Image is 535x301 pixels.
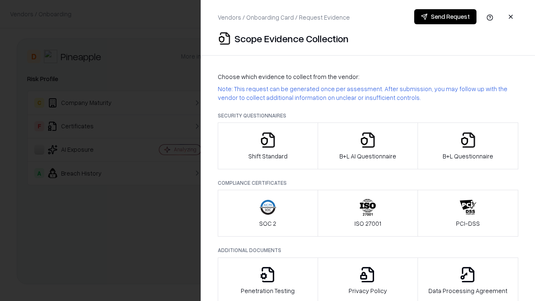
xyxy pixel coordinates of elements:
p: SOC 2 [259,219,276,228]
button: Send Request [414,9,476,24]
p: Choose which evidence to collect from the vendor: [218,72,518,81]
p: PCI-DSS [456,219,480,228]
p: Vendors / Onboarding Card / Request Evidence [218,13,350,22]
p: B+L Questionnaire [443,152,493,161]
p: Privacy Policy [349,286,387,295]
p: B+L AI Questionnaire [339,152,396,161]
button: B+L AI Questionnaire [318,122,418,169]
p: Additional Documents [218,247,518,254]
p: ISO 27001 [354,219,381,228]
button: ISO 27001 [318,190,418,237]
button: Shift Standard [218,122,318,169]
p: Security Questionnaires [218,112,518,119]
button: PCI-DSS [418,190,518,237]
p: Penetration Testing [241,286,295,295]
p: Note: This request can be generated once per assessment. After submission, you may follow up with... [218,84,518,102]
button: B+L Questionnaire [418,122,518,169]
button: SOC 2 [218,190,318,237]
p: Scope Evidence Collection [234,32,349,45]
p: Data Processing Agreement [428,286,507,295]
p: Shift Standard [248,152,288,161]
p: Compliance Certificates [218,179,518,186]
